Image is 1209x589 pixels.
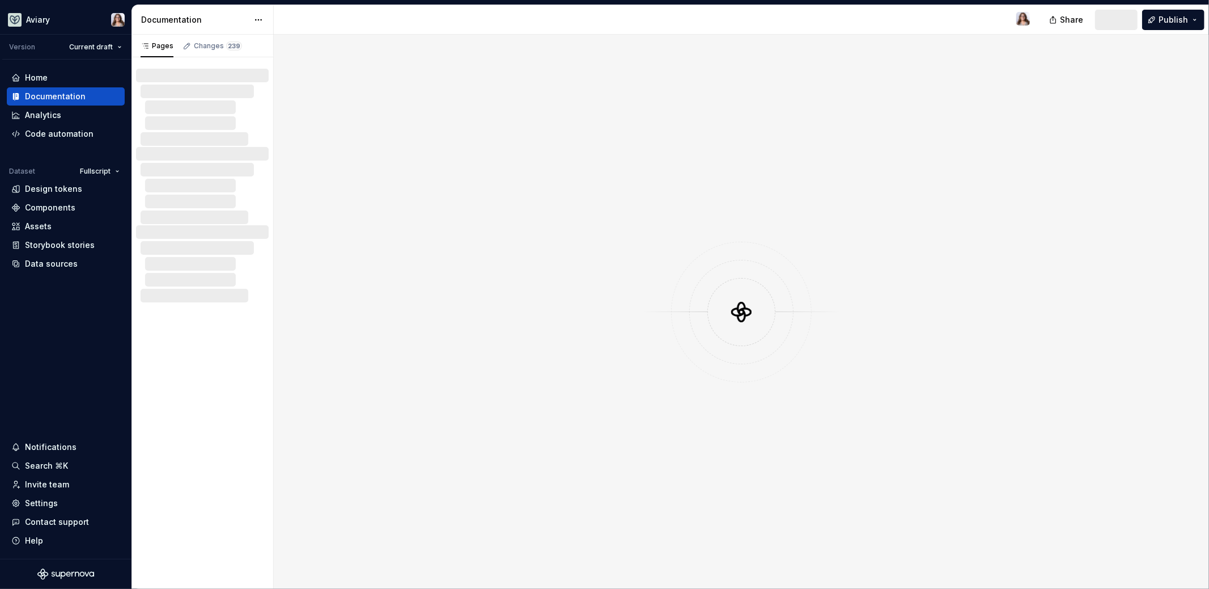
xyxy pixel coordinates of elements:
a: Invite team [7,476,125,494]
svg: Supernova Logo [37,569,94,580]
a: Storybook stories [7,236,125,254]
button: Contact support [7,513,125,531]
button: Search ⌘K [7,457,125,475]
span: Share [1060,14,1083,26]
button: AviaryBrittany Hogg [2,7,129,32]
div: Settings [25,498,58,509]
img: Brittany Hogg [1016,12,1030,26]
div: Invite team [25,479,69,490]
img: 256e2c79-9abd-4d59-8978-03feab5a3943.png [8,13,22,27]
button: Help [7,532,125,550]
div: Assets [25,221,52,232]
button: Notifications [7,438,125,456]
div: Changes [194,41,242,51]
div: Contact support [25,516,89,528]
div: Aviary [26,14,50,26]
a: Assets [7,217,125,235]
a: Components [7,199,125,217]
div: Documentation [25,91,86,102]
div: Pages [141,41,173,51]
button: Publish [1142,10,1204,30]
a: Analytics [7,106,125,124]
a: Data sources [7,255,125,273]
img: Brittany Hogg [111,13,125,27]
a: Code automation [7,125,125,143]
span: Fullscript [80,167,111,176]
div: Help [25,535,43,546]
div: Notifications [25,441,77,453]
button: Fullscript [75,163,125,179]
a: Design tokens [7,180,125,198]
div: Design tokens [25,183,82,195]
div: Home [25,72,48,83]
span: 239 [226,41,242,51]
a: Home [7,69,125,87]
a: Documentation [7,87,125,106]
div: Search ⌘K [25,460,68,472]
div: Data sources [25,258,78,270]
div: Version [9,43,35,52]
a: Settings [7,494,125,512]
button: Share [1043,10,1091,30]
span: Publish [1159,14,1188,26]
div: Analytics [25,110,61,121]
button: Current draft [64,39,127,55]
div: Dataset [9,167,35,176]
span: Current draft [69,43,113,52]
div: Components [25,202,75,213]
div: Storybook stories [25,239,95,251]
div: Code automation [25,128,94,140]
div: Documentation [141,14,248,26]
